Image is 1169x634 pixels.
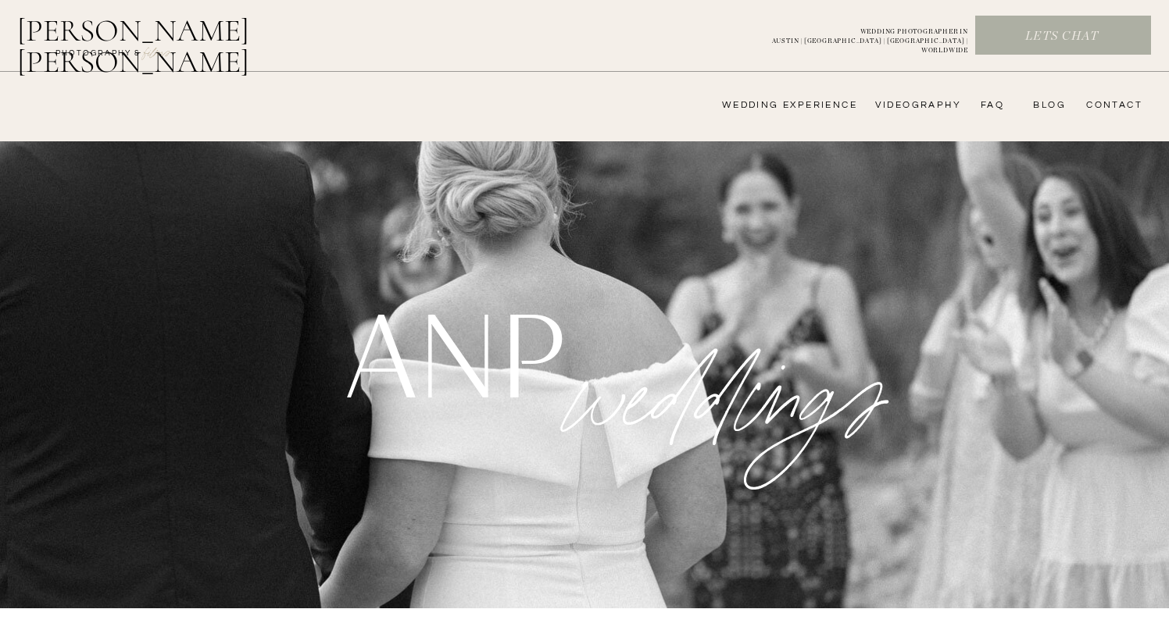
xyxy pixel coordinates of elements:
p: WEDDING PHOTOGRAPHER IN AUSTIN | [GEOGRAPHIC_DATA] | [GEOGRAPHIC_DATA] | WORLDWIDE [746,27,968,45]
a: CONTACT [1081,99,1142,112]
a: WEDDING PHOTOGRAPHER INAUSTIN | [GEOGRAPHIC_DATA] | [GEOGRAPHIC_DATA] | WORLDWIDE [746,27,968,45]
h1: anp [345,294,558,407]
a: photography & [47,48,149,66]
a: bLog [1028,99,1066,112]
a: wedding experience [700,99,857,112]
a: FAQ [973,99,1004,112]
a: videography [870,99,961,112]
a: Lets chat [976,28,1148,45]
a: FILMs [128,42,186,61]
p: WEDDINGS [540,269,929,384]
a: [PERSON_NAME] [PERSON_NAME] [17,15,331,52]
